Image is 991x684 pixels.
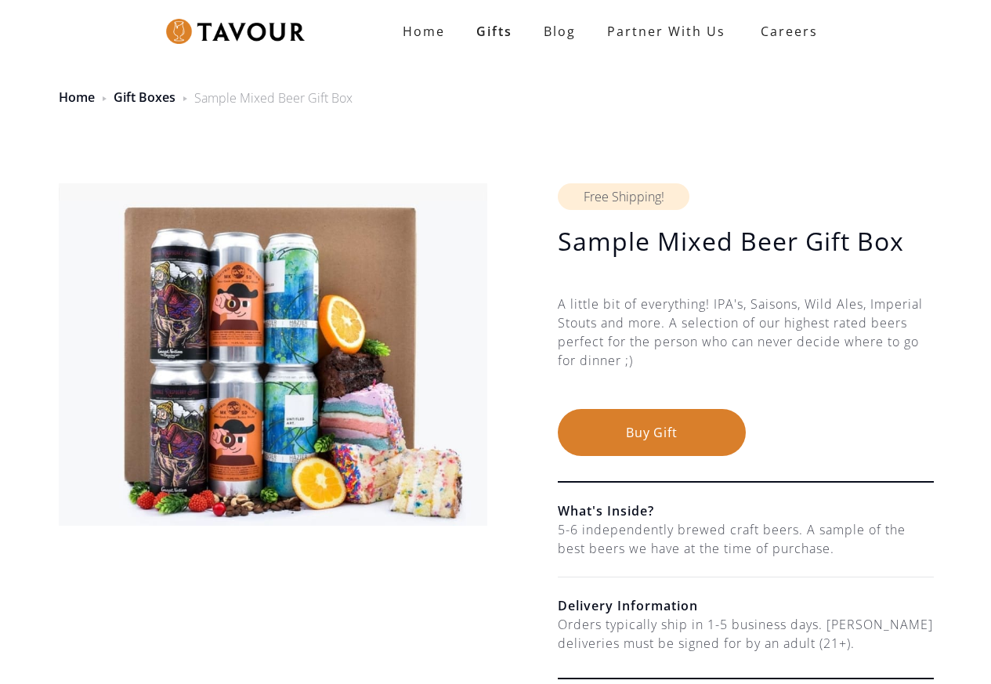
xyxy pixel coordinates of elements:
div: Orders typically ship in 1-5 business days. [PERSON_NAME] deliveries must be signed for by an adu... [558,615,934,653]
h6: Delivery Information [558,596,934,615]
a: Home [387,16,461,47]
a: Blog [528,16,591,47]
div: Free Shipping! [558,183,689,210]
div: 5-6 independently brewed craft beers. A sample of the best beers we have at the time of purchase. [558,520,934,558]
a: partner with us [591,16,741,47]
a: Careers [741,9,830,53]
div: Sample Mixed Beer Gift Box [194,89,353,107]
strong: Home [403,23,445,40]
h1: Sample Mixed Beer Gift Box [558,226,934,257]
a: Home [59,89,95,106]
strong: Careers [761,16,818,47]
h6: What's Inside? [558,501,934,520]
div: A little bit of everything! IPA's, Saisons, Wild Ales, Imperial Stouts and more. A selection of o... [558,295,934,409]
a: Gifts [461,16,528,47]
a: Gift Boxes [114,89,175,106]
button: Buy Gift [558,409,746,456]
